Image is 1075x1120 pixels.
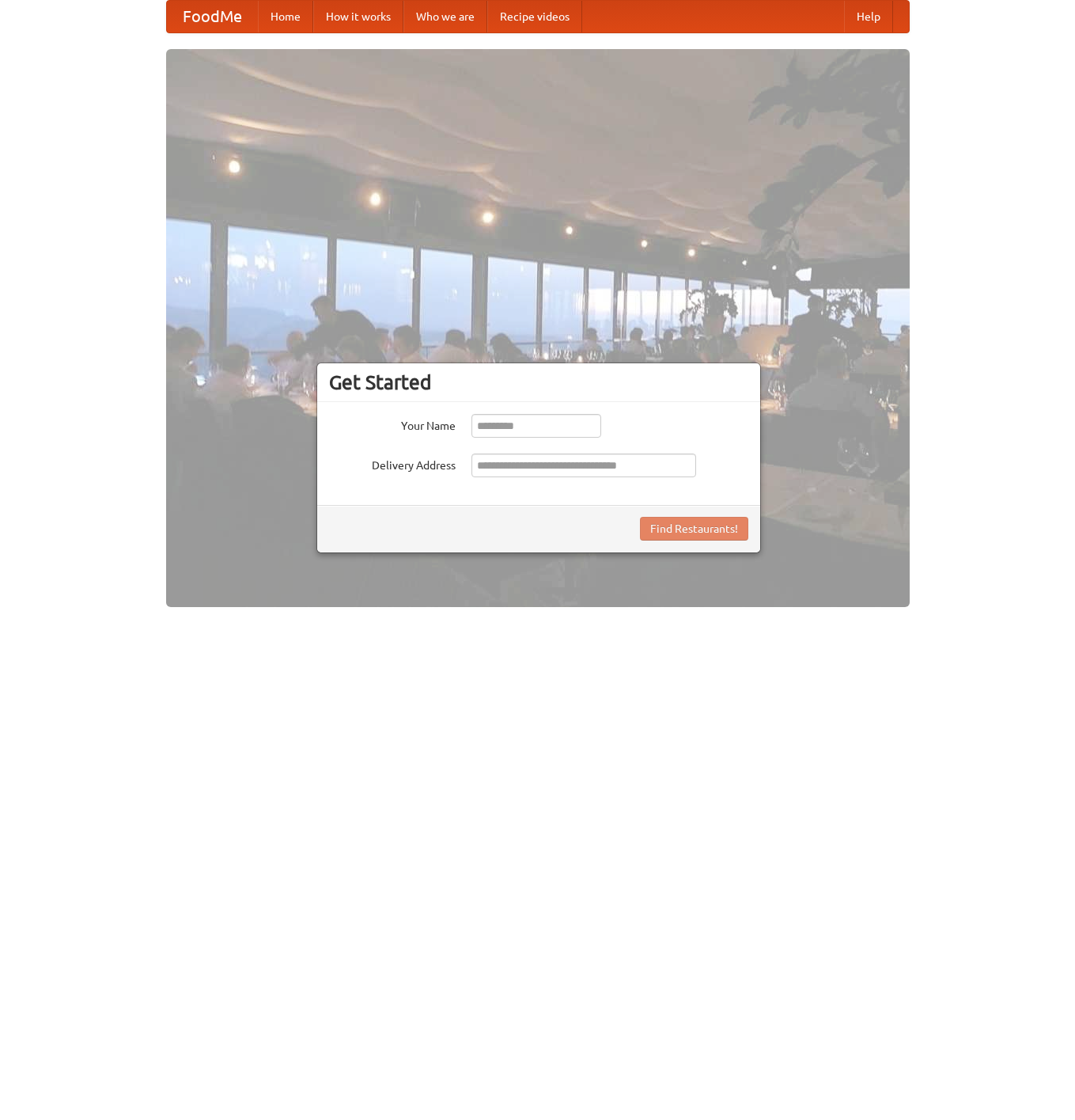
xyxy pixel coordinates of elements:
[403,1,487,32] a: Who we are
[313,1,403,32] a: How it works
[487,1,582,32] a: Recipe videos
[329,370,748,394] h3: Get Started
[329,454,456,473] label: Delivery Address
[258,1,313,32] a: Home
[329,414,456,434] label: Your Name
[167,1,258,32] a: FoodMe
[844,1,893,32] a: Help
[640,517,748,541] button: Find Restaurants!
